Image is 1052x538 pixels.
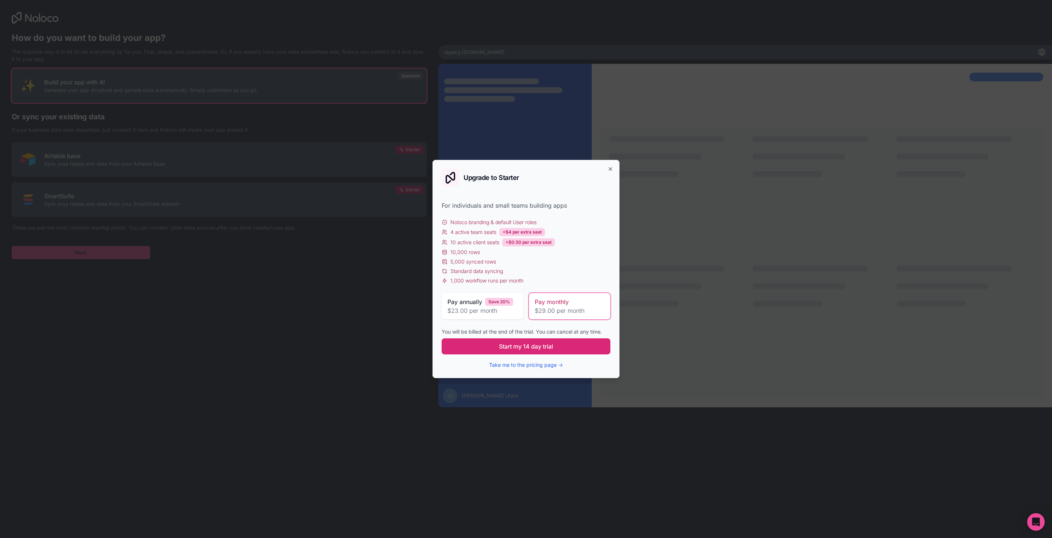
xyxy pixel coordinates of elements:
[450,277,523,284] span: 1,000 workflow runs per month
[442,201,610,210] div: For individuals and small teams building apps
[450,258,496,265] span: 5,000 synced rows
[499,342,553,351] span: Start my 14 day trial
[499,228,545,236] div: +$4 per extra seat
[450,239,499,246] span: 10 active client seats
[535,306,605,315] span: $29.00 per month
[502,238,555,246] div: +$0.50 per extra seat
[442,338,610,354] button: Start my 14 day trial
[450,268,503,275] span: Standard data syncing
[464,174,519,181] h2: Upgrade to Starter
[485,298,513,306] div: Save 20%
[535,297,569,306] span: Pay monthly
[447,297,482,306] span: Pay annually
[450,249,480,256] span: 10,000 rows
[442,328,610,335] div: You will be billed at the end of the trial. You can cancel at any time.
[447,306,517,315] span: $23.00 per month
[450,228,496,236] span: 4 active team seats
[489,361,563,369] button: Take me to the pricing page →
[450,219,537,226] span: Noloco branding & default User roles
